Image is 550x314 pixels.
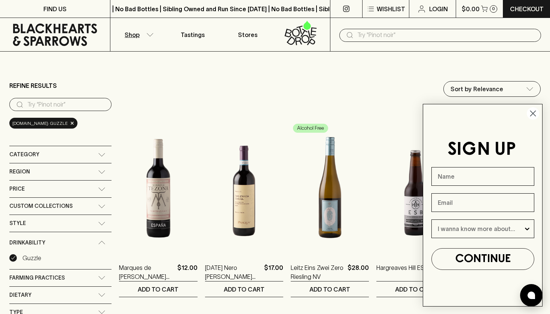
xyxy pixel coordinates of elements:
button: Close dialog [526,107,540,120]
div: Region [9,163,111,180]
p: Checkout [510,4,544,13]
p: Wishlist [377,4,405,13]
div: Sort by Relevance [444,81,540,96]
span: × [70,119,74,127]
button: Show Options [523,220,531,238]
span: Region [9,167,30,176]
p: ADD TO CART [138,285,178,294]
p: ADD TO CART [309,285,350,294]
p: $17.00 [264,263,283,281]
span: Farming Practices [9,273,65,283]
div: FLYOUT Form [415,96,550,314]
a: Stores [220,18,275,51]
a: Tastings [165,18,220,51]
p: ADD TO CART [395,285,436,294]
input: Email [431,193,534,212]
input: Name [431,167,534,186]
span: Drinkability [9,238,45,247]
div: Style [9,215,111,232]
span: Dietary [9,290,31,300]
p: $28.00 [348,263,369,281]
p: FIND US [43,4,67,13]
button: Shop [110,18,165,51]
div: Custom Collections [9,198,111,215]
div: Drinkability [9,232,111,253]
p: $12.00 [177,263,198,281]
div: Price [9,181,111,197]
span: SIGN UP [447,141,516,158]
div: Dietary [9,287,111,304]
input: I wanna know more about... [438,220,523,238]
a: Leitz Eins Zwei Zero Riesling NV [291,263,345,281]
span: [DOMAIN_NAME]: Guzzle [12,120,68,127]
img: bubble-icon [528,292,535,299]
a: [DATE] Nero [PERSON_NAME] 2023 [205,263,261,281]
p: ADD TO CART [224,285,265,294]
span: Price [9,184,25,194]
img: Marques de Tezona Tempranillo 2020 [119,121,197,252]
input: Try "Pinot noir" [357,29,535,41]
p: 0 [492,7,495,11]
p: Shop [125,30,140,39]
img: Pasqua Nero d'Avola 2023 [205,121,283,252]
p: Sort by Relevance [450,84,503,93]
input: Try “Pinot noir” [27,99,106,111]
a: Marques de [PERSON_NAME] 2020 [119,263,174,281]
button: ADD TO CART [205,281,283,297]
p: Refine Results [9,81,57,90]
img: Leitz Eins Zwei Zero Riesling NV [291,121,369,252]
div: Category [9,146,111,163]
p: Login [429,4,448,13]
p: $0.00 [462,4,480,13]
button: ADD TO CART [119,281,197,297]
span: Style [9,219,26,228]
span: Custom Collections [9,201,73,211]
a: Hargreaves Hill ESB [376,263,428,281]
button: ADD TO CART [291,281,369,297]
img: Hargreaves Hill ESB [376,121,455,252]
span: Category [9,150,39,159]
p: Guzzle [22,253,41,262]
p: Tastings [181,30,205,39]
div: Farming Practices [9,270,111,286]
p: Stores [238,30,257,39]
button: ADD TO CART [376,281,455,297]
button: CONTINUE [431,248,534,270]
